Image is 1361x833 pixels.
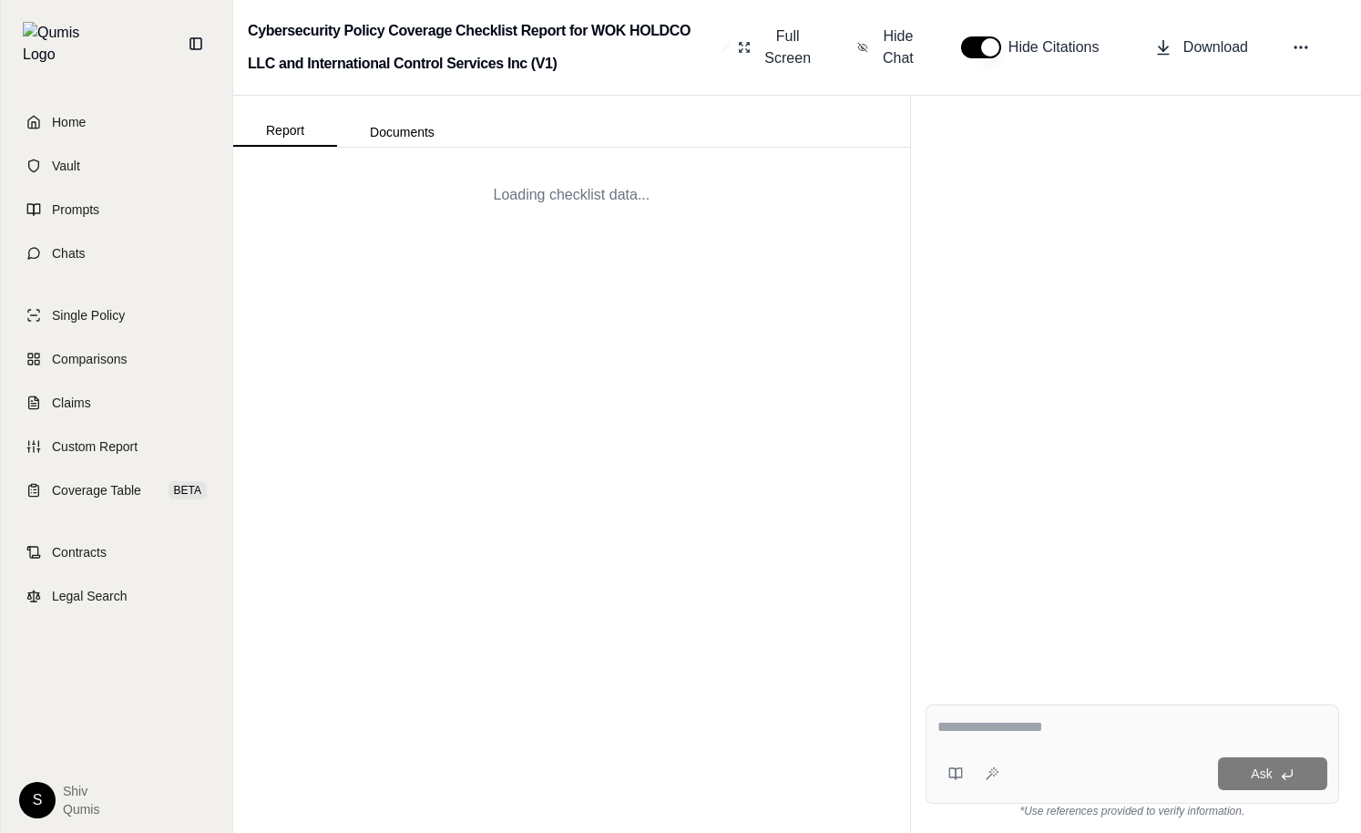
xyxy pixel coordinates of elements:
[1251,766,1272,781] span: Ask
[52,157,80,175] span: Vault
[12,295,221,335] a: Single Policy
[52,394,91,412] span: Claims
[52,587,128,605] span: Legal Search
[12,427,221,467] a: Custom Report
[1183,36,1248,58] span: Download
[850,18,925,77] button: Hide Chat
[181,29,210,58] button: Collapse sidebar
[12,102,221,142] a: Home
[52,481,141,499] span: Coverage Table
[52,201,99,219] span: Prompts
[1008,36,1110,58] span: Hide Citations
[12,576,221,616] a: Legal Search
[52,113,86,131] span: Home
[12,383,221,423] a: Claims
[12,146,221,186] a: Vault
[169,481,207,499] span: BETA
[1147,29,1255,66] button: Download
[12,532,221,572] a: Contracts
[879,26,917,69] span: Hide Chat
[337,118,467,147] button: Documents
[1218,757,1327,790] button: Ask
[12,470,221,510] a: Coverage TableBETA
[52,543,107,561] span: Contracts
[731,18,821,77] button: Full Screen
[12,339,221,379] a: Comparisons
[23,22,91,66] img: Qumis Logo
[762,26,814,69] span: Full Screen
[52,350,127,368] span: Comparisons
[12,190,221,230] a: Prompts
[63,800,99,818] span: Qumis
[233,116,337,147] button: Report
[19,782,56,818] div: S
[494,184,650,206] div: Loading checklist data...
[63,782,99,800] span: Shiv
[926,804,1339,818] div: *Use references provided to verify information.
[248,15,714,80] h2: Cybersecurity Policy Coverage Checklist Report for WOK HOLDCO LLC and International Control Servi...
[52,437,138,456] span: Custom Report
[52,306,125,324] span: Single Policy
[12,233,221,273] a: Chats
[52,244,86,262] span: Chats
